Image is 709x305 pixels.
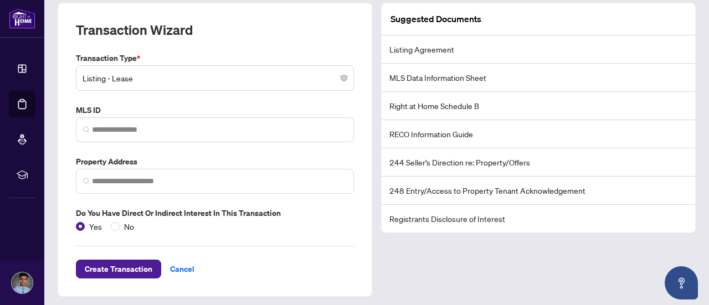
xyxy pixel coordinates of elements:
[170,260,194,278] span: Cancel
[83,126,90,133] img: search_icon
[382,92,695,120] li: Right at Home Schedule B
[85,260,152,278] span: Create Transaction
[382,177,695,205] li: 248 Entry/Access to Property Tenant Acknowledgement
[382,205,695,232] li: Registrants Disclosure of Interest
[341,75,347,81] span: close-circle
[83,178,90,184] img: search_icon
[12,272,33,293] img: Profile Icon
[76,207,354,219] label: Do you have direct or indirect interest in this transaction
[382,64,695,92] li: MLS Data Information Sheet
[665,266,698,299] button: Open asap
[382,120,695,148] li: RECO Information Guide
[120,220,138,232] span: No
[76,156,354,168] label: Property Address
[76,104,354,116] label: MLS ID
[391,12,481,26] article: Suggested Documents
[382,148,695,177] li: 244 Seller’s Direction re: Property/Offers
[9,8,35,29] img: logo
[83,68,347,89] span: Listing - Lease
[85,220,106,232] span: Yes
[382,35,695,64] li: Listing Agreement
[76,21,193,39] h2: Transaction Wizard
[161,260,203,278] button: Cancel
[76,52,354,64] label: Transaction Type
[76,260,161,278] button: Create Transaction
